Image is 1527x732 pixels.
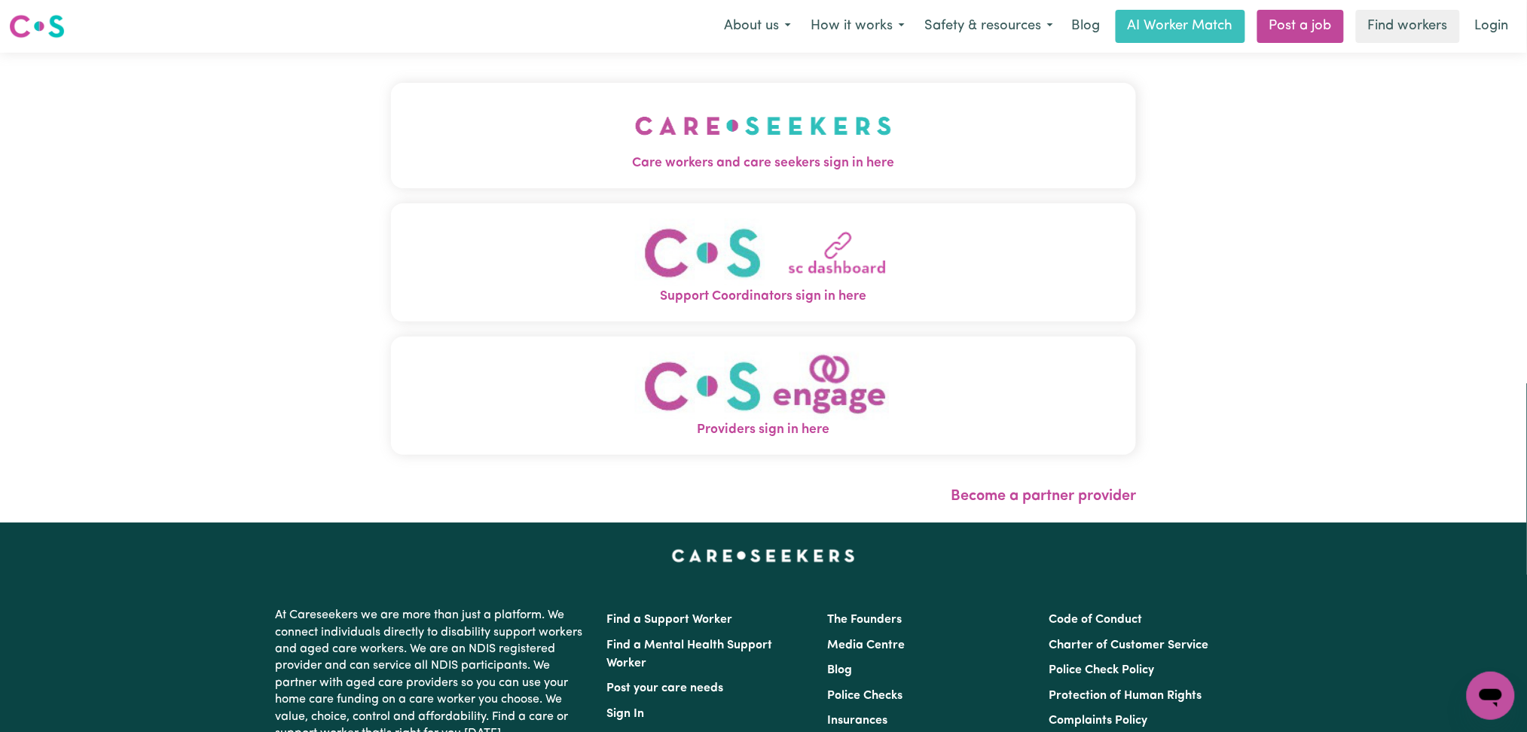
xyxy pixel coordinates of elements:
a: Blog [1063,10,1110,43]
span: Providers sign in here [391,420,1137,440]
button: Care workers and care seekers sign in here [391,83,1137,188]
a: Protection of Human Rights [1049,690,1202,702]
button: Providers sign in here [391,337,1137,455]
a: Become a partner provider [951,489,1136,504]
iframe: Button to launch messaging window [1467,672,1515,720]
a: Post your care needs [607,682,724,694]
a: Find a Support Worker [607,614,733,626]
button: Safety & resources [915,11,1063,42]
a: Police Checks [828,690,903,702]
a: Blog [828,664,853,676]
a: Find workers [1356,10,1460,43]
button: Support Coordinators sign in here [391,203,1137,322]
a: Charter of Customer Service [1049,639,1208,651]
a: Media Centre [828,639,906,651]
a: Careseekers logo [9,9,65,44]
a: Find a Mental Health Support Worker [607,639,773,669]
a: AI Worker Match [1116,10,1245,43]
a: Post a job [1257,10,1344,43]
span: Care workers and care seekers sign in here [391,154,1137,173]
a: Login [1466,10,1518,43]
img: Careseekers logo [9,13,65,40]
a: Complaints Policy [1049,715,1147,727]
a: Insurances [828,715,888,727]
a: Police Check Policy [1049,664,1154,676]
span: Support Coordinators sign in here [391,287,1137,307]
button: How it works [801,11,915,42]
a: Code of Conduct [1049,614,1142,626]
button: About us [714,11,801,42]
a: Careseekers home page [672,550,855,562]
a: Sign In [607,708,645,720]
a: The Founders [828,614,902,626]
